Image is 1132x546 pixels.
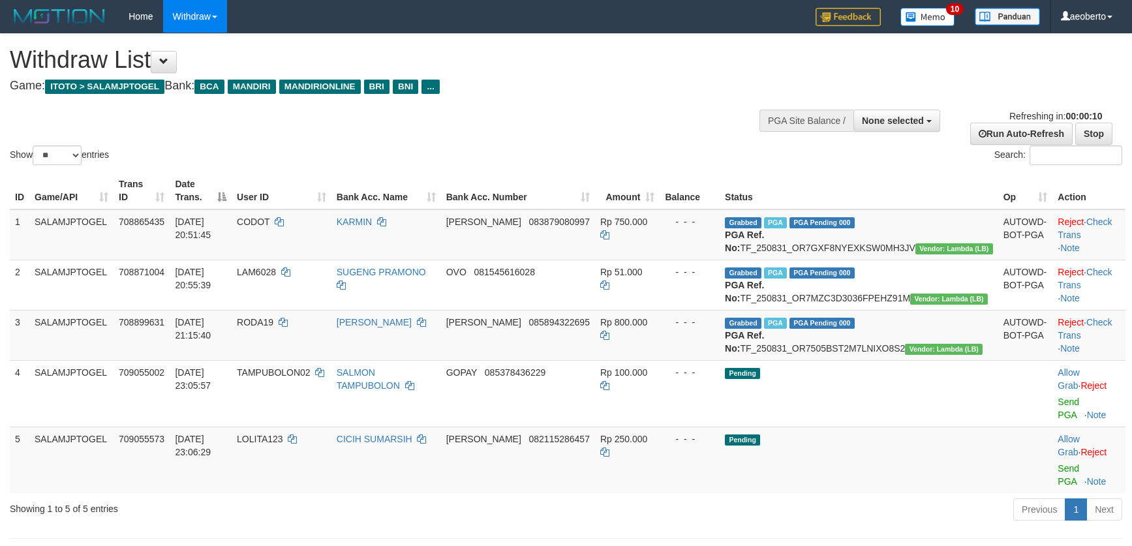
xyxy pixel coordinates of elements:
[279,80,361,94] span: MANDIRIONLINE
[720,172,998,209] th: Status
[1052,310,1125,360] td: · ·
[665,432,714,446] div: - - -
[119,367,164,378] span: 709055002
[600,217,647,227] span: Rp 750.000
[1058,217,1112,240] a: Check Trans
[119,267,164,277] span: 708871004
[1087,410,1107,420] a: Note
[29,310,114,360] td: SALAMJPTOGEL
[1013,498,1065,521] a: Previous
[10,7,109,26] img: MOTION_logo.png
[665,366,714,379] div: - - -
[119,217,164,227] span: 708865435
[10,47,742,73] h1: Withdraw List
[1060,293,1080,303] a: Note
[441,172,595,209] th: Bank Acc. Number: activate to sort column ascending
[29,209,114,260] td: SALAMJPTOGEL
[660,172,720,209] th: Balance
[485,367,545,378] span: Copy 085378436229 to clipboard
[862,115,924,126] span: None selected
[529,434,590,444] span: Copy 082115286457 to clipboard
[1058,367,1080,391] span: ·
[1060,243,1080,253] a: Note
[10,360,29,427] td: 4
[10,80,742,93] h4: Game: Bank:
[1052,172,1125,209] th: Action
[1058,267,1084,277] a: Reject
[720,260,998,310] td: TF_250831_OR7MZC3D3036FPEHZ91M
[725,434,760,446] span: Pending
[33,145,82,165] select: Showentries
[1052,360,1125,427] td: ·
[789,318,855,329] span: PGA Pending
[1075,123,1112,145] a: Stop
[725,318,761,329] span: Grabbed
[600,267,643,277] span: Rp 51.000
[194,80,224,94] span: BCA
[764,267,787,279] span: Marked by aeoameng
[600,317,647,327] span: Rp 800.000
[10,497,462,515] div: Showing 1 to 5 of 5 entries
[175,317,211,341] span: [DATE] 21:15:40
[1065,111,1102,121] strong: 00:00:10
[237,317,273,327] span: RODA19
[10,172,29,209] th: ID
[1058,434,1080,457] span: ·
[10,260,29,310] td: 2
[237,367,311,378] span: TAMPUBOLON02
[114,172,170,209] th: Trans ID: activate to sort column ascending
[725,230,764,253] b: PGA Ref. No:
[905,344,983,355] span: Vendor URL: https://dashboard.q2checkout.com/secure
[10,209,29,260] td: 1
[1052,427,1125,493] td: ·
[337,434,412,444] a: CICIH SUMARSIH
[998,172,1053,209] th: Op: activate to sort column ascending
[900,8,955,26] img: Button%20Memo.svg
[446,267,467,277] span: OVO
[1060,343,1080,354] a: Note
[232,172,331,209] th: User ID: activate to sort column ascending
[10,145,109,165] label: Show entries
[789,217,855,228] span: PGA Pending
[237,434,283,444] span: LOLITA123
[175,267,211,290] span: [DATE] 20:55:39
[119,317,164,327] span: 708899631
[529,317,590,327] span: Copy 085894322695 to clipboard
[725,368,760,379] span: Pending
[665,265,714,279] div: - - -
[998,260,1053,310] td: AUTOWD-BOT-PGA
[725,267,761,279] span: Grabbed
[29,260,114,310] td: SALAMJPTOGEL
[759,110,853,132] div: PGA Site Balance /
[725,330,764,354] b: PGA Ref. No:
[1086,498,1122,521] a: Next
[764,217,787,228] span: Marked by aeoameng
[337,367,400,391] a: SALMON TAMPUBOLON
[170,172,232,209] th: Date Trans.: activate to sort column descending
[237,267,276,277] span: LAM6028
[998,209,1053,260] td: AUTOWD-BOT-PGA
[45,80,164,94] span: ITOTO > SALAMJPTOGEL
[1058,397,1079,420] a: Send PGA
[529,217,590,227] span: Copy 083879080997 to clipboard
[600,434,647,444] span: Rp 250.000
[994,145,1122,165] label: Search:
[393,80,418,94] span: BNI
[331,172,441,209] th: Bank Acc. Name: activate to sort column ascending
[946,3,964,15] span: 10
[237,217,269,227] span: CODOT
[1009,111,1102,121] span: Refreshing in:
[816,8,881,26] img: Feedback.jpg
[720,310,998,360] td: TF_250831_OR7505BST2M7LNIXO8S2
[175,434,211,457] span: [DATE] 23:06:29
[725,280,764,303] b: PGA Ref. No:
[975,8,1040,25] img: panduan.png
[1058,217,1084,227] a: Reject
[910,294,988,305] span: Vendor URL: https://dashboard.q2checkout.com/secure
[764,318,787,329] span: Marked by aeoameng
[10,427,29,493] td: 5
[1052,209,1125,260] td: · ·
[1058,367,1079,391] a: Allow Grab
[595,172,660,209] th: Amount: activate to sort column ascending
[228,80,276,94] span: MANDIRI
